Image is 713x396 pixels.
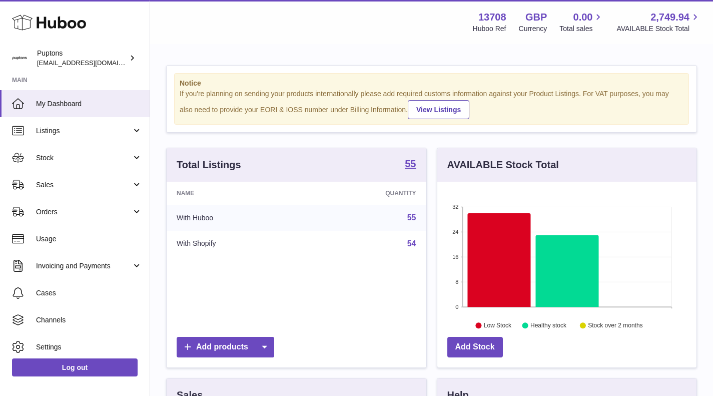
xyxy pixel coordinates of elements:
[452,254,458,260] text: 16
[408,100,469,119] a: View Listings
[447,158,559,172] h3: AVAILABLE Stock Total
[36,261,132,271] span: Invoicing and Payments
[447,337,503,357] a: Add Stock
[455,279,458,285] text: 8
[519,24,547,34] div: Currency
[588,322,642,329] text: Stock over 2 months
[36,126,132,136] span: Listings
[36,180,132,190] span: Sales
[525,11,547,24] strong: GBP
[167,182,307,205] th: Name
[37,59,147,67] span: [EMAIL_ADDRESS][DOMAIN_NAME]
[452,204,458,210] text: 32
[180,79,683,88] strong: Notice
[573,11,593,24] span: 0.00
[559,24,604,34] span: Total sales
[530,322,567,329] text: Healthy stock
[36,342,142,352] span: Settings
[36,234,142,244] span: Usage
[36,288,142,298] span: Cases
[405,159,416,171] a: 55
[37,49,127,68] div: Puptons
[616,24,701,34] span: AVAILABLE Stock Total
[407,239,416,248] a: 54
[405,159,416,169] strong: 55
[36,207,132,217] span: Orders
[180,89,683,119] div: If you're planning on sending your products internationally please add required customs informati...
[483,322,511,329] text: Low Stock
[407,213,416,222] a: 55
[167,205,307,231] td: With Huboo
[12,358,138,376] a: Log out
[452,229,458,235] text: 24
[36,99,142,109] span: My Dashboard
[455,304,458,310] text: 0
[177,337,274,357] a: Add products
[167,231,307,257] td: With Shopify
[473,24,506,34] div: Huboo Ref
[177,158,241,172] h3: Total Listings
[12,51,27,66] img: hello@puptons.com
[478,11,506,24] strong: 13708
[559,11,604,34] a: 0.00 Total sales
[616,11,701,34] a: 2,749.94 AVAILABLE Stock Total
[36,315,142,325] span: Channels
[36,153,132,163] span: Stock
[650,11,689,24] span: 2,749.94
[307,182,426,205] th: Quantity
